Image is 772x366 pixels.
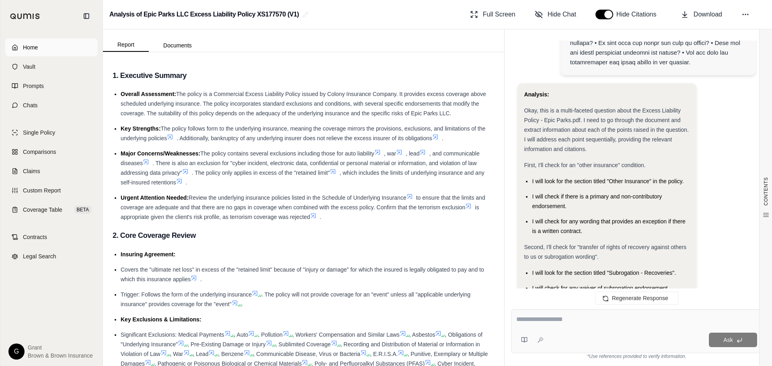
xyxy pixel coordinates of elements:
span: First, I'll check for an "other insurance" condition. [524,162,645,168]
span: Chats [23,101,38,109]
span: , Benzene [218,351,243,357]
span: Brown & Brown Insurance [28,352,93,360]
span: , Obligations of "Underlying Insurance" [121,331,482,348]
span: Full Screen [483,10,515,19]
a: Contracts [5,228,98,246]
span: Covers the "ultimate net loss" in excess of the "retained limit" because of "injury or damage" fo... [121,266,484,282]
span: . [442,135,443,141]
a: Coverage TableBETA [5,201,98,219]
span: , lead [406,150,419,157]
span: , and communicable diseases [121,150,480,166]
span: Insuring Agreement: [121,251,175,258]
span: I will look for the section titled "Other Insurance" in the policy. [532,178,684,184]
span: , Sublimited Coverage [275,341,331,348]
h2: Analysis of Epic Parks LLC Excess Liability Policy XS177570 (V1) [109,7,299,22]
span: . Additionally, bankruptcy of any underlying insurer does not relieve the excess insurer of its o... [177,135,432,141]
span: I will check for any waiver of subrogation endorsement. [532,285,669,291]
span: BETA [74,206,91,214]
a: Comparisons [5,143,98,161]
button: Ask [709,333,757,347]
span: , Recording and Distribution of Material or Information in Violation of Law [121,341,480,357]
span: Key Strengths: [121,125,161,132]
span: Hide Citations [616,10,661,19]
span: I will check if there is a primary and non-contributory endorsement. [532,193,662,209]
button: Hide Chat [532,6,579,22]
span: , Communicable Disease, Virus or Bacteria [253,351,361,357]
span: Legal Search [23,252,56,260]
span: . [320,214,321,220]
a: Vault [5,58,98,76]
span: . The policy only applies in excess of the "retained limit" [192,170,330,176]
span: Ask [723,337,733,343]
button: Regenerate Response [595,292,678,305]
span: , Lead [193,351,209,357]
span: . There is also an exclusion for "cyber incident, electronic data, confidential or personal mater... [121,160,477,176]
span: The policy contains several exclusions including those for auto liability [200,150,374,157]
button: Full Screen [467,6,519,22]
span: Grant [28,344,93,352]
span: Key Exclusions & Limitations: [121,316,201,323]
span: Trigger: Follows the form of the underlying insurance [121,291,252,298]
span: Custom Report [23,186,61,194]
button: Report [103,38,149,52]
div: *Use references provided to verify information. [511,353,762,360]
h3: 1. Executive Summary [113,68,495,83]
span: CONTENTS [763,177,769,206]
div: G [8,344,25,360]
span: Single Policy [23,129,55,137]
span: Review the underlying insurance policies listed in the Schedule of Underlying Insurance [189,194,407,201]
span: Urgent Attention Needed: [121,194,189,201]
span: I will check for any wording that provides an exception if there is a written contract. [532,218,685,234]
a: Custom Report [5,182,98,199]
a: Prompts [5,77,98,95]
span: The policy is a Commercial Excess Liability Policy issued by Colony Insurance Company. It provide... [121,91,486,117]
span: Prompts [23,82,44,90]
span: Home [23,43,38,51]
span: Regenerate Response [612,295,668,301]
span: Contracts [23,233,47,241]
span: , Auto [234,331,248,338]
span: , Pre-Existing Damage or Injury [187,341,266,348]
strong: Analysis: [524,91,549,98]
span: , E.R.I.S.A. [370,351,398,357]
span: Claims [23,167,40,175]
a: Single Policy [5,124,98,141]
span: , Asbestos [409,331,435,338]
span: , Pollution [258,331,282,338]
span: Hide Chat [548,10,576,19]
a: Legal Search [5,247,98,265]
span: , war [384,150,396,157]
span: Okay, this is a multi-faceted question about the Excess Liability Policy - Epic Parks.pdf. I need... [524,107,688,152]
span: Major Concerns/Weaknesses: [121,150,200,157]
span: . [241,301,243,307]
span: . [186,179,187,186]
h3: 2. Core Coverage Review [113,228,495,243]
span: , Workers' Compensation and Similar Laws [292,331,400,338]
a: Chats [5,96,98,114]
a: Claims [5,162,98,180]
img: Qumis Logo [10,13,40,19]
span: Vault [23,63,35,71]
span: , War [170,351,183,357]
span: Overall Assessment: [121,91,176,97]
button: Documents [149,39,206,52]
span: Coverage Table [23,206,62,214]
span: The policy follows form to the underlying insurance, meaning the coverage mirrors the provisions,... [121,125,485,141]
span: I will look for the section titled "Subrogation - Recoveries". [532,270,676,276]
span: Second, I'll check for "transfer of rights of recovery against others to us or subrogation wording". [524,244,686,260]
a: Home [5,39,98,56]
span: . [200,276,202,282]
span: Download [694,10,722,19]
span: Comparisons [23,148,56,156]
span: Significant Exclusions: Medical Payments [121,331,224,338]
button: Collapse sidebar [80,10,93,22]
span: . The policy will not provide coverage for an "event" unless all "applicable underlying insurance... [121,291,470,307]
button: Download [678,6,725,22]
